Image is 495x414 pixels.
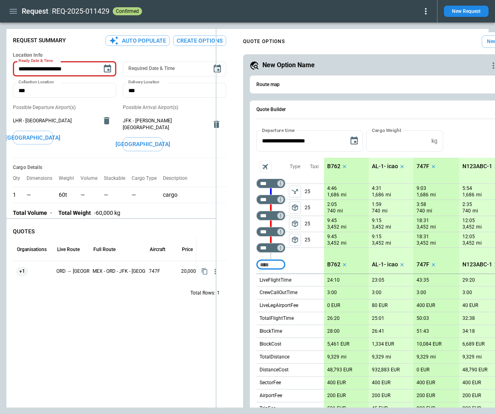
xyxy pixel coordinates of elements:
label: Collection Location [19,79,54,85]
p: mi [430,192,436,198]
p: — [132,192,157,198]
p: 3,452 [372,224,384,231]
p: 9,329 [327,354,339,360]
p: 12:05 [462,234,475,240]
p: 3,452 [327,224,339,231]
span: LHR - [GEOGRAPHIC_DATA] [13,117,97,124]
p: mi [430,240,436,247]
p: 3:00 [327,290,337,296]
div: Too short [256,260,285,270]
div: Aircraft [150,247,165,252]
p: Stackable [104,175,132,181]
p: 740 [327,208,336,214]
p: 200 EUR [327,393,346,399]
p: 400 EUR [372,380,390,386]
p: Description [163,175,194,181]
p: 3:00 [417,290,426,296]
p: 3,452 [462,224,474,231]
span: Type of sector [289,185,301,198]
p: 3:58 [417,202,426,208]
h6: Cargo Details [13,165,226,171]
p: 20,000 EUR [181,261,206,282]
p: Type [290,163,300,170]
p: AL-1- icao [372,261,398,268]
p: 4:46 [327,185,337,192]
span: package_2 [291,220,299,228]
p: N123ABC-1 [462,163,492,170]
p: B762 [327,261,340,268]
p: 25 [305,184,324,200]
button: [GEOGRAPHIC_DATA] [123,137,163,151]
p: 24:10 [327,277,340,283]
p: mi [386,224,391,231]
p: 1 [13,192,16,198]
p: 29:20 [462,277,475,283]
p: mi [341,192,346,198]
p: 5:54 [462,185,472,192]
button: left aligned [289,185,301,198]
p: 60t [59,192,67,198]
p: Taxi [310,163,319,170]
p: Total Rows: [190,290,215,297]
span: +1 [16,261,28,282]
span: Aircraft selection [260,161,272,173]
p: mi [430,354,436,360]
p: 25:01 [372,315,384,321]
p: mi [476,354,482,360]
h6: Quote Builder [256,107,286,112]
p: B762 [327,163,340,170]
button: [GEOGRAPHIC_DATA] [13,131,53,145]
p: 12:05 [462,218,475,224]
p: 25 [305,200,324,216]
div: Too short [256,227,285,237]
p: Possible Departure Airport(s) [13,104,116,111]
p: 400 EUR [417,380,435,386]
p: TotalDistance [260,354,289,360]
button: left aligned [289,202,301,214]
p: 9:15 [372,218,382,224]
button: Choose date [209,61,225,77]
p: BlockTime [260,328,282,335]
p: 747F [417,261,429,268]
div: cargo [163,187,227,203]
p: 2:35 [462,202,472,208]
span: package_2 [291,204,299,212]
button: Auto Populate [105,35,170,46]
label: Cargo Weight [372,127,401,134]
p: SectorFee [260,379,281,386]
p: mi [382,208,388,214]
p: 200 EUR [417,393,435,399]
p: 0 EUR [417,367,429,373]
p: - [50,210,52,216]
p: 501 EUR [327,406,346,412]
p: 40 EUR [462,303,478,309]
p: mi [341,354,346,360]
p: 0 EUR [327,303,340,309]
p: 740 [372,208,380,214]
p: 1,686 [417,192,429,198]
p: 1,686 [372,192,384,198]
p: 1,686 [462,192,474,198]
p: 3,452 [462,240,474,247]
p: TotalFlightTime [260,315,294,322]
p: 9,329 [462,354,474,360]
p: LiveFlightTime [260,277,291,284]
p: 51:43 [417,328,429,334]
p: Cargo Type [132,175,163,181]
p: 3,452 [327,240,339,247]
p: 3:00 [462,290,472,296]
p: 18:31 [417,234,429,240]
p: 740 [417,208,425,214]
p: mi [476,240,482,247]
p: 43:35 [417,277,429,283]
p: 45 EUR [372,406,388,412]
div: Too short [256,243,285,253]
p: mi [386,192,391,198]
p: 34:18 [462,328,475,334]
h2: REQ-2025-011429 [52,6,109,16]
p: 50:03 [417,315,429,321]
div: Too short [256,195,285,204]
p: — [80,192,85,198]
p: 10,084 EUR [417,341,441,347]
p: mi [341,224,346,231]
